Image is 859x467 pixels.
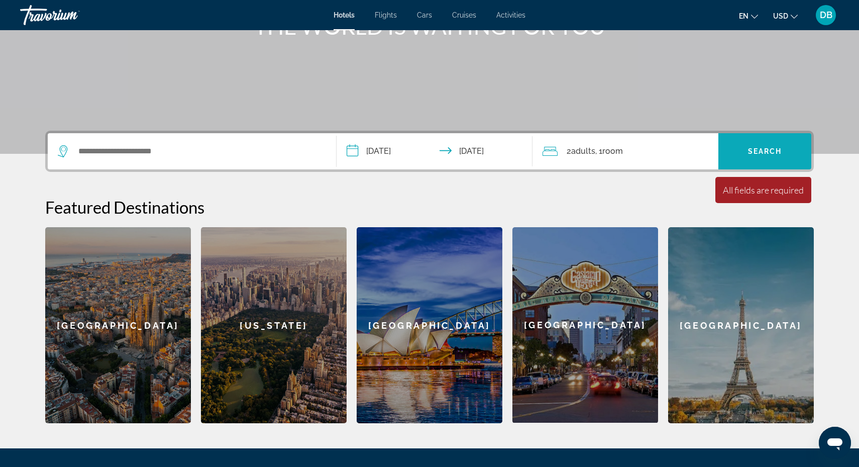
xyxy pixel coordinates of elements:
span: en [739,12,748,20]
a: Hotels [334,11,355,19]
button: Check-in date: Oct 26, 2025 Check-out date: Nov 3, 2025 [337,133,532,169]
span: 2 [567,144,595,158]
a: [US_STATE] [201,227,347,423]
a: Travorium [20,2,121,28]
span: Adults [571,146,595,156]
span: DB [820,10,832,20]
a: Activities [496,11,525,19]
span: Room [602,146,623,156]
a: [GEOGRAPHIC_DATA] [512,227,658,423]
button: Change currency [773,9,798,23]
a: [GEOGRAPHIC_DATA] [668,227,814,423]
h2: Featured Destinations [45,197,814,217]
div: [GEOGRAPHIC_DATA] [512,227,658,423]
span: Search [748,147,782,155]
span: , 1 [595,144,623,158]
div: All fields are required [723,184,804,196]
button: User Menu [813,5,839,26]
a: Flights [375,11,397,19]
button: Change language [739,9,758,23]
span: USD [773,12,788,20]
a: Cruises [452,11,476,19]
a: [GEOGRAPHIC_DATA] [357,227,502,423]
button: Travelers: 2 adults, 0 children [532,133,718,169]
div: Search widget [48,133,811,169]
iframe: Кнопка запуска окна обмена сообщениями [819,427,851,459]
a: [GEOGRAPHIC_DATA] [45,227,191,423]
a: Cars [417,11,432,19]
button: Search [718,133,811,169]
